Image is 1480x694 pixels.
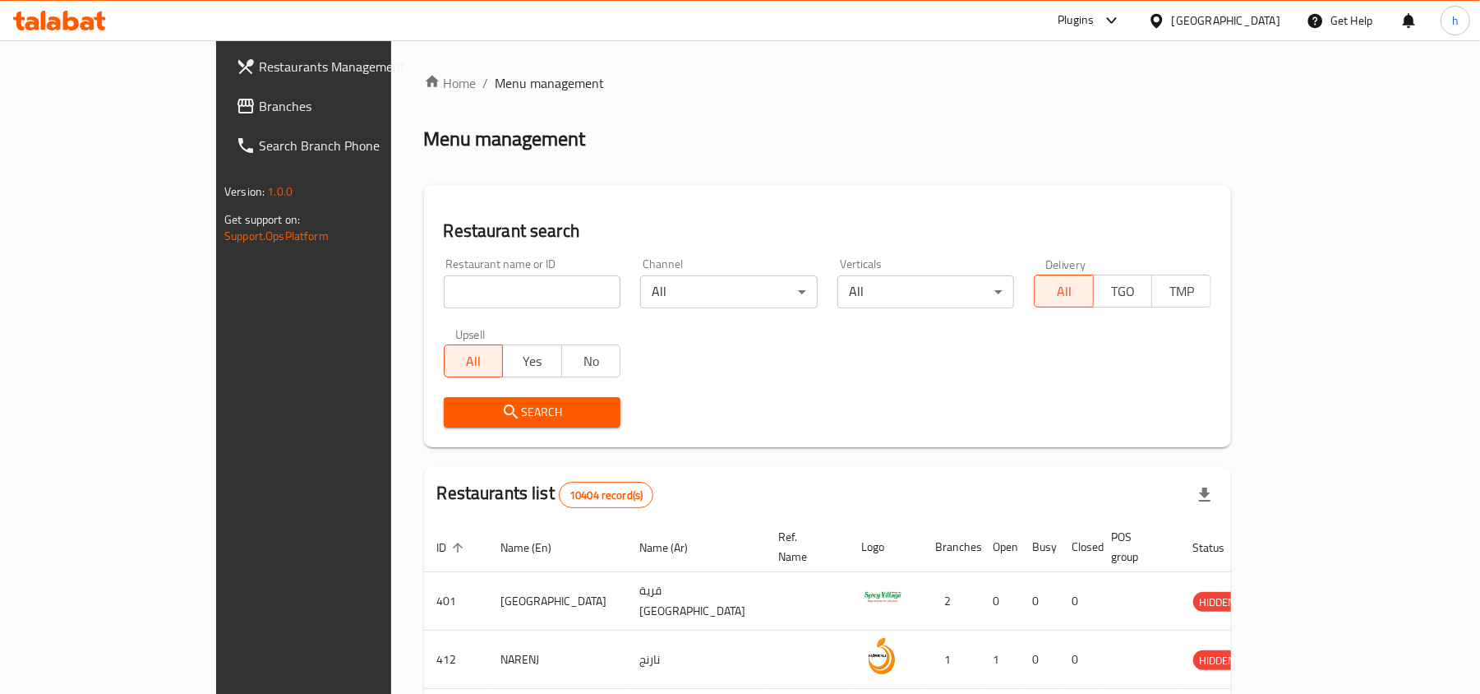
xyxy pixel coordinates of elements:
[444,345,504,377] button: All
[862,636,903,677] img: NARENJ
[1059,631,1099,689] td: 0
[923,522,980,572] th: Branches
[451,349,497,373] span: All
[640,275,818,308] div: All
[223,86,463,126] a: Branches
[223,126,463,165] a: Search Branch Phone
[424,73,1231,93] nav: breadcrumb
[1172,12,1280,30] div: [GEOGRAPHIC_DATA]
[980,631,1020,689] td: 1
[502,345,562,377] button: Yes
[923,631,980,689] td: 1
[444,275,621,308] input: Search for restaurant name or ID..
[1041,280,1087,303] span: All
[259,96,450,116] span: Branches
[627,631,766,689] td: نارنج
[224,209,300,230] span: Get support on:
[444,219,1211,243] h2: Restaurant search
[223,47,463,86] a: Restaurants Management
[1059,522,1099,572] th: Closed
[1112,527,1160,567] span: POS group
[259,57,450,76] span: Restaurants Management
[455,328,486,340] label: Upsell
[837,275,1015,308] div: All
[509,349,556,373] span: Yes
[267,181,293,202] span: 1.0.0
[1151,275,1211,308] button: TMP
[640,538,710,558] span: Name (Ar)
[483,73,489,93] li: /
[457,402,608,423] span: Search
[1193,650,1243,670] div: HIDDEN
[561,345,621,377] button: No
[488,572,627,631] td: [GEOGRAPHIC_DATA]
[779,527,829,567] span: Ref. Name
[980,572,1020,631] td: 0
[1193,651,1243,670] span: HIDDEN
[1020,631,1059,689] td: 0
[923,572,980,631] td: 2
[496,73,605,93] span: Menu management
[1452,12,1459,30] span: h
[437,481,654,508] h2: Restaurants list
[437,538,468,558] span: ID
[980,522,1020,572] th: Open
[569,349,615,373] span: No
[1045,258,1086,270] label: Delivery
[1093,275,1153,308] button: TGO
[501,538,574,558] span: Name (En)
[1034,275,1094,308] button: All
[224,225,329,247] a: Support.OpsPlatform
[1193,593,1243,612] span: HIDDEN
[1059,572,1099,631] td: 0
[224,181,265,202] span: Version:
[849,522,923,572] th: Logo
[627,572,766,631] td: قرية [GEOGRAPHIC_DATA]
[1058,11,1094,30] div: Plugins
[1185,475,1224,515] div: Export file
[559,482,653,508] div: Total records count
[259,136,450,155] span: Search Branch Phone
[560,488,652,503] span: 10404 record(s)
[1020,522,1059,572] th: Busy
[1020,572,1059,631] td: 0
[488,631,627,689] td: NARENJ
[862,577,903,618] img: Spicy Village
[444,397,621,428] button: Search
[1193,538,1247,558] span: Status
[1159,280,1205,303] span: TMP
[424,126,586,152] h2: Menu management
[1100,280,1146,303] span: TGO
